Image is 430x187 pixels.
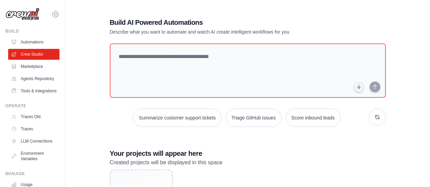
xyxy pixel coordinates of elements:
a: Environment Variables [8,148,59,164]
a: Marketplace [8,61,59,72]
button: Get new suggestions [369,109,386,126]
img: Logo [5,8,39,21]
div: Manage [5,171,59,176]
div: Operate [5,103,59,109]
h1: Build AI Powered Automations [110,18,338,27]
p: Describe what you want to automate and watch AI create intelligent workflows for you [110,29,338,35]
a: Automations [8,37,59,48]
p: Created projects will be displayed in this space [110,158,386,167]
a: Agents Repository [8,73,59,84]
div: Build [5,29,59,34]
a: Tools & Integrations [8,86,59,96]
a: LLM Connections [8,136,59,147]
a: Traces [8,124,59,134]
h3: Your projects will appear here [110,149,386,158]
button: Click to speak your automation idea [354,82,364,92]
button: Triage GitHub issues [226,109,281,127]
a: Traces Old [8,111,59,122]
button: Summarize customer support tickets [133,109,221,127]
button: Score inbound leads [286,109,341,127]
a: Crew Studio [8,49,59,60]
